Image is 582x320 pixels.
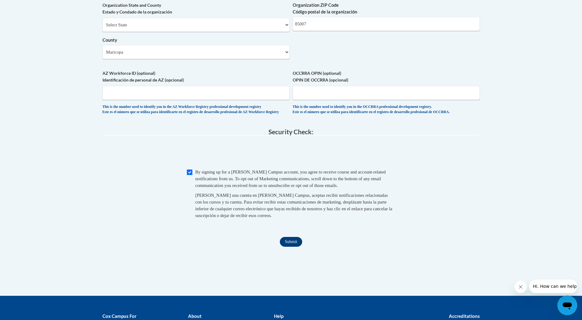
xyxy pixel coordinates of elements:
span: [PERSON_NAME] una cuenta en [PERSON_NAME] Campus, aceptas recibir notificaciones relacionadas con... [195,193,392,218]
span: By signing up for a [PERSON_NAME] Campus account, you agree to receive course and account-related... [195,170,386,188]
span: Security Check: [268,128,314,135]
label: Organization State and County Estado y Condado de la organización [102,2,290,15]
b: About [188,313,202,319]
div: This is the number used to identify you in the AZ Workforce Registry professional development reg... [102,105,290,115]
label: OCCRRA OPIN (optional) OPIN DE OCCRRA (opcional) [293,70,480,83]
b: Accreditations [449,313,480,319]
input: Submit [280,237,302,247]
label: Organization ZIP Code Código postal de la organización [293,2,480,15]
iframe: reCAPTCHA [245,142,338,166]
span: Hi. How can we help? [4,4,50,9]
iframe: Close message [515,281,527,293]
iframe: Button to launch messaging window [557,295,577,315]
b: Cox Campus For [102,313,137,319]
div: This is the number used to identify you in the OCCRRA professional development registry. Este es ... [293,105,480,115]
input: Metadata input [293,17,480,31]
iframe: Message from company [529,280,577,293]
label: County [102,37,290,44]
b: Help [274,313,283,319]
label: AZ Workforce ID (optional) Identificación de personal de AZ (opcional) [102,70,290,83]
